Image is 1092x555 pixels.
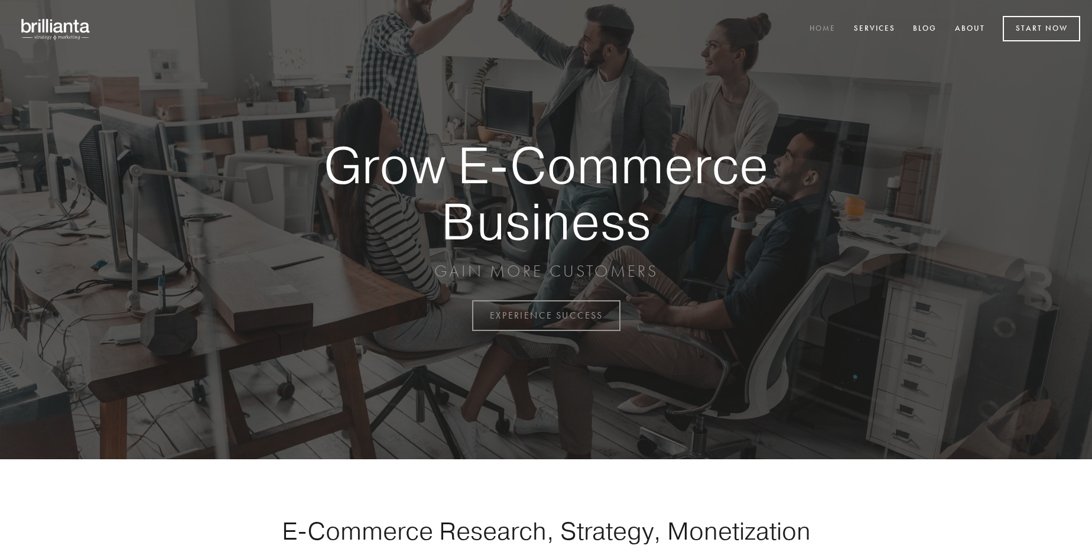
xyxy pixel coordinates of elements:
img: brillianta - research, strategy, marketing [12,12,100,46]
a: About [947,20,993,39]
a: EXPERIENCE SUCCESS [472,300,620,331]
strong: Grow E-Commerce Business [282,137,810,249]
a: Services [846,20,903,39]
a: Blog [905,20,944,39]
a: Start Now [1003,16,1080,41]
a: Home [802,20,843,39]
h1: E-Commerce Research, Strategy, Monetization [245,516,847,546]
p: GAIN MORE CUSTOMERS [282,261,810,282]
